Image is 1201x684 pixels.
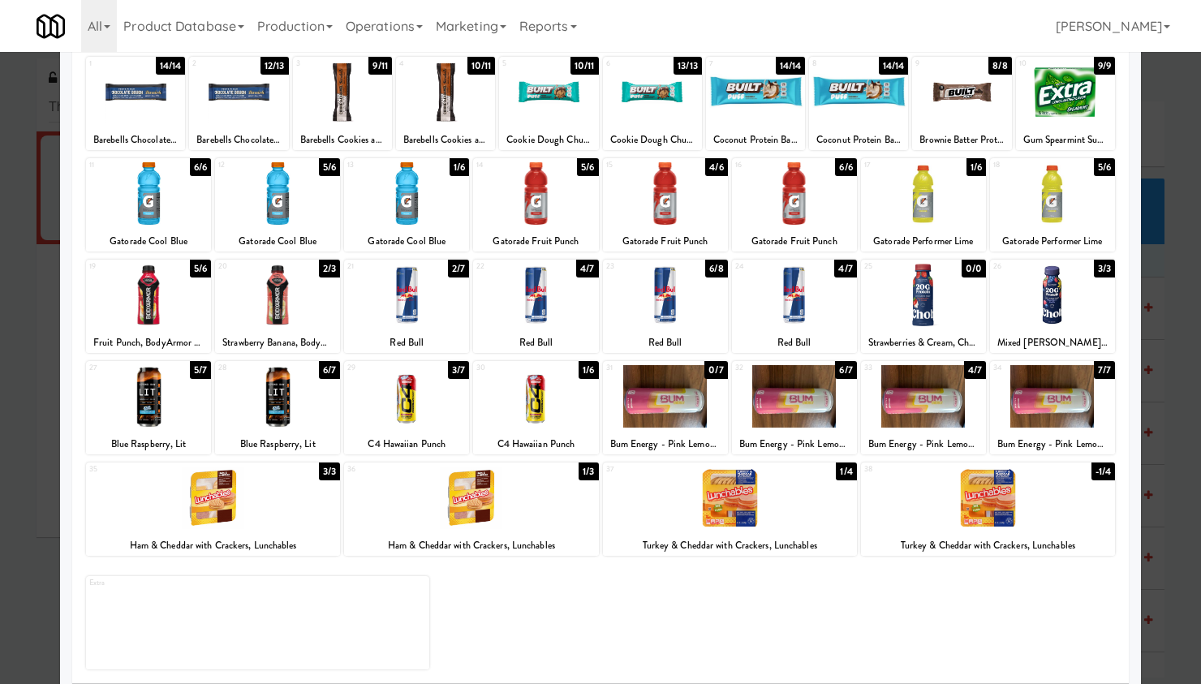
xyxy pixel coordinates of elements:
div: 1/3 [579,462,598,480]
div: 1/6 [579,361,598,379]
div: C4 Hawaiian Punch [476,434,596,454]
div: 1 [89,57,136,71]
div: 1/6 [966,158,986,176]
div: Gatorade Cool Blue [215,231,340,252]
div: Strawberries & Cream, Chobani High Protein Greek Yogurt [863,333,984,353]
div: 4/6 [705,158,727,176]
div: Fruit Punch, BodyArmor SuperDrink [88,333,209,353]
div: 15 [606,158,665,172]
div: 28 [218,361,278,375]
div: Coconut Protein Bar, Built Puff [811,130,906,150]
div: 6/8 [705,260,727,277]
div: Mixed [PERSON_NAME], Chobani [992,333,1113,353]
div: Bum Energy - Pink Lemonade [992,434,1113,454]
div: Red Bull [344,333,469,353]
div: 23 [606,260,665,273]
div: Red Bull [603,333,728,353]
div: Extra [89,576,257,590]
div: 250/0Strawberries & Cream, Chobani High Protein Greek Yogurt [861,260,986,353]
div: C4 Hawaiian Punch [344,434,469,454]
div: Gatorade Cool Blue [347,231,467,252]
div: Bum Energy - Pink Lemonade [732,434,857,454]
div: 17 [864,158,923,172]
div: Gatorade Performer Lime [992,231,1113,252]
div: C4 Hawaiian Punch [473,434,598,454]
div: 244/7Red Bull [732,260,857,353]
div: 5/6 [577,158,598,176]
div: 326/7Bum Energy - Pink Lemonade [732,361,857,454]
div: Red Bull [476,333,596,353]
div: 6/6 [835,158,856,176]
div: Ham & Cheddar with Crackers, Lunchables [86,536,340,556]
div: 3 [296,57,342,71]
div: Blue Raspberry, Lit [215,434,340,454]
div: 14/14 [156,57,186,75]
div: Barebells Cookies and Caramel [396,130,495,150]
div: Bum Energy - Pink Lemonade [990,434,1115,454]
div: 371/4Turkey & Cheddar with Crackers, Lunchables [603,462,857,556]
div: 1/4 [836,462,856,480]
div: 38-1/4Turkey & Cheddar with Crackers, Lunchables [861,462,1115,556]
div: Coconut Protein Bar, Built Puff [708,130,803,150]
div: 4/7 [834,260,856,277]
div: 5/6 [319,158,340,176]
div: Gum Spearmint SugarFree Chewing Gum, Extra [1018,130,1113,150]
div: Gatorade Cool Blue [344,231,469,252]
div: 224/7Red Bull [473,260,598,353]
div: 18 [993,158,1052,172]
div: 16 [735,158,794,172]
div: 7/7 [1094,361,1115,379]
div: 7 [709,57,755,71]
div: Gatorade Performer Lime [861,231,986,252]
div: Bum Energy - Pink Lemonade [734,434,854,454]
div: 36 [347,462,471,476]
div: 263/3Mixed [PERSON_NAME], Chobani [990,260,1115,353]
div: Red Bull [734,333,854,353]
div: Gatorade Performer Lime [990,231,1115,252]
div: Ham & Cheddar with Crackers, Lunchables [344,536,598,556]
div: 510/11Cookie Dough Chunk Puff, BUILT Bar [499,57,598,150]
div: 361/3Ham & Cheddar with Crackers, Lunchables [344,462,598,556]
div: 166/6Gatorade Fruit Punch [732,158,857,252]
div: Gatorade Cool Blue [86,231,211,252]
div: 116/6Gatorade Cool Blue [86,158,211,252]
div: Bum Energy - Pink Lemonade [861,434,986,454]
div: 9 [915,57,962,71]
div: 13 [347,158,407,172]
div: 334/7Bum Energy - Pink Lemonade [861,361,986,454]
div: Fruit Punch, BodyArmor SuperDrink [86,333,211,353]
div: 34 [993,361,1052,375]
div: Red Bull [732,333,857,353]
div: 195/6Fruit Punch, BodyArmor SuperDrink [86,260,211,353]
div: 39/11Barebells Cookies and Caramel [293,57,392,150]
div: 37 [606,462,730,476]
div: Ham & Cheddar with Crackers, Lunchables [88,536,338,556]
div: 8 [812,57,859,71]
div: Blue Raspberry, Lit [217,434,338,454]
div: 145/6Gatorade Fruit Punch [473,158,598,252]
div: Bum Energy - Pink Lemonade [603,434,728,454]
div: Cookie Dough Chunk Puff, BUILT Bar [603,130,702,150]
div: Brownie Batter Protein Bar, Built Puff [912,130,1011,150]
div: Blue Raspberry, Lit [86,434,211,454]
div: 19 [89,260,149,273]
div: 4/7 [576,260,598,277]
div: Gatorade Cool Blue [88,231,209,252]
div: 125/6Gatorade Cool Blue [215,158,340,252]
div: 5/6 [1094,158,1115,176]
div: 12 [218,158,278,172]
div: 0/0 [962,260,986,277]
div: 30 [476,361,536,375]
div: Gatorade Performer Lime [863,231,984,252]
div: 25 [864,260,923,273]
div: -1/4 [1091,462,1115,480]
div: 1/6 [450,158,469,176]
div: 22 [476,260,536,273]
div: 275/7Blue Raspberry, Lit [86,361,211,454]
div: 98/8Brownie Batter Protein Bar, Built Puff [912,57,1011,150]
div: 6/7 [319,361,340,379]
div: 13/13 [674,57,702,75]
div: 131/6Gatorade Cool Blue [344,158,469,252]
div: Ham & Cheddar with Crackers, Lunchables [347,536,596,556]
div: Turkey & Cheddar with Crackers, Lunchables [863,536,1113,556]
